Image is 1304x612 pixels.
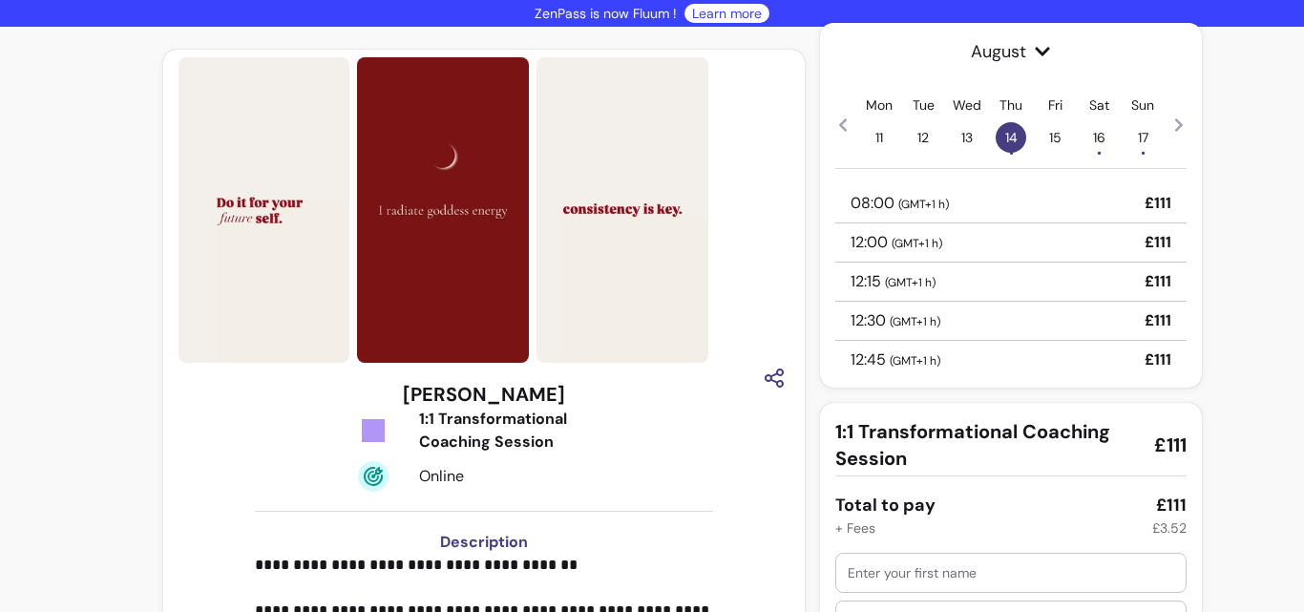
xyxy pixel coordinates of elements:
p: Sat [1089,95,1109,115]
p: Sun [1131,95,1154,115]
p: Tue [913,95,935,115]
img: https://d3pz9znudhj10h.cloudfront.net/57d4bc0c-83d3-4807-a27b-c5dce468c5cf [357,57,528,363]
span: 1:1 Transformational Coaching Session [835,418,1139,472]
img: https://d3pz9znudhj10h.cloudfront.net/4884bb60-293d-4ee5-9a0c-797239166c8f [536,57,708,364]
p: Wed [953,95,981,115]
span: August [835,38,1187,65]
img: https://d3pz9znudhj10h.cloudfront.net/ca75eab1-c908-41bc-899f-55fdfdf6d7d1 [179,57,349,363]
p: 08:00 [851,192,949,215]
span: 13 [952,122,982,153]
p: 12:45 [851,348,940,371]
div: + Fees [835,518,875,538]
span: • [1009,143,1014,162]
span: 15 [1040,122,1070,153]
p: £111 [1145,192,1171,215]
p: 12:15 [851,270,936,293]
span: ( GMT+1 h ) [885,275,936,290]
span: 16 [1083,122,1114,153]
div: £3.52 [1152,518,1187,538]
span: 12 [908,122,938,153]
span: ( GMT+1 h ) [890,314,940,329]
div: 1:1 Transformational Coaching Session [419,408,633,454]
img: Tickets Icon [358,415,389,446]
span: £111 [1154,432,1187,458]
span: ( GMT+1 h ) [892,236,942,251]
span: ( GMT+1 h ) [890,353,940,369]
p: 12:00 [851,231,942,254]
span: • [1097,143,1102,162]
p: £111 [1145,348,1171,371]
p: £111 [1145,231,1171,254]
input: Enter your first name [848,563,1174,582]
div: Online [419,465,633,488]
span: • [1141,143,1146,162]
p: ZenPass is now Fluum ! [535,4,677,23]
div: £111 [1156,492,1187,518]
p: £111 [1145,309,1171,332]
a: Learn more [692,4,762,23]
p: Fri [1048,95,1062,115]
p: Thu [999,95,1022,115]
h3: Description [255,531,713,554]
span: 11 [864,122,894,153]
span: 17 [1127,122,1158,153]
p: £111 [1145,270,1171,293]
p: Mon [866,95,893,115]
p: 12:30 [851,309,940,332]
div: Total to pay [835,492,936,518]
span: 14 [996,122,1026,153]
span: ( GMT+1 h ) [898,197,949,212]
h3: [PERSON_NAME] [403,381,565,408]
